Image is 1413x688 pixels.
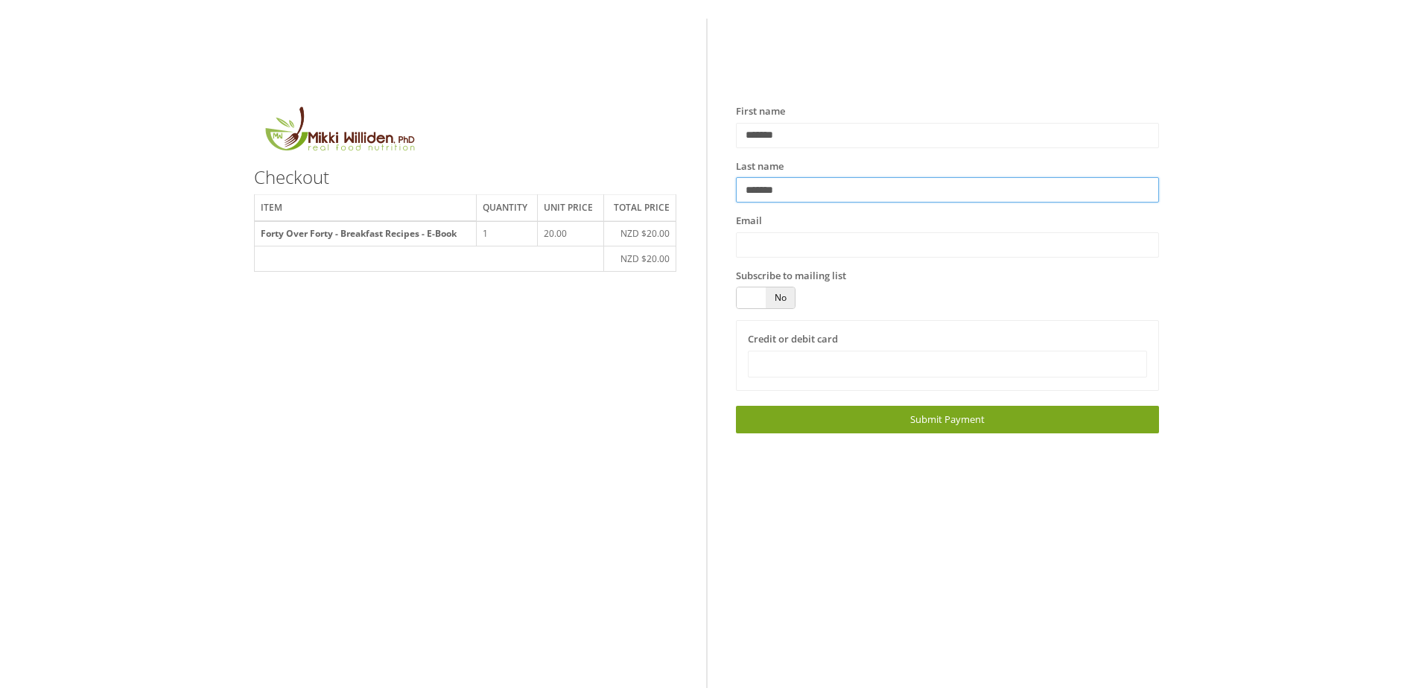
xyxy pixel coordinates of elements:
[736,406,1158,433] a: Submit Payment
[538,195,603,221] th: Unit price
[254,168,676,187] h3: Checkout
[254,104,424,160] img: MikkiLogoMain.png
[758,357,1137,370] iframe: Secure card payment input frame
[255,195,477,221] th: Item
[736,159,784,174] label: Last name
[538,221,603,246] td: 20.00
[477,195,538,221] th: Quantity
[603,195,676,221] th: Total price
[603,221,676,246] td: NZD $20.00
[255,221,477,246] th: Forty Over Forty - Breakfast Recipes - E-Book
[748,332,838,347] label: Credit or debit card
[477,221,538,246] td: 1
[736,104,785,119] label: First name
[603,246,676,272] td: NZD $20.00
[736,214,762,229] label: Email
[736,269,846,284] label: Subscribe to mailing list
[766,287,795,308] span: No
